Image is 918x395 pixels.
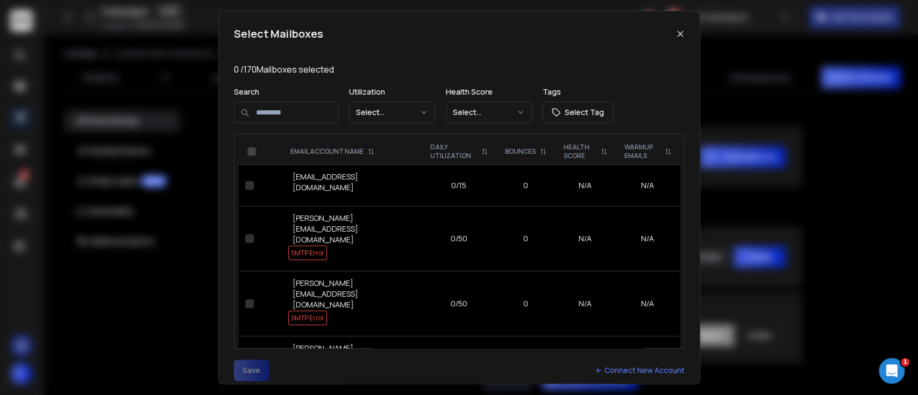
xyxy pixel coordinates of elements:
p: Tags [543,87,613,97]
button: Select... [446,102,532,123]
button: Select... [349,102,435,123]
iframe: Intercom live chat [879,358,905,384]
h1: Select Mailboxes [234,26,323,41]
p: 0 / 170 Mailboxes selected [234,63,685,76]
button: Select Tag [543,102,613,123]
p: Health Score [446,87,532,97]
span: 1 [901,358,909,367]
p: Search [234,87,338,97]
p: Utilization [349,87,435,97]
